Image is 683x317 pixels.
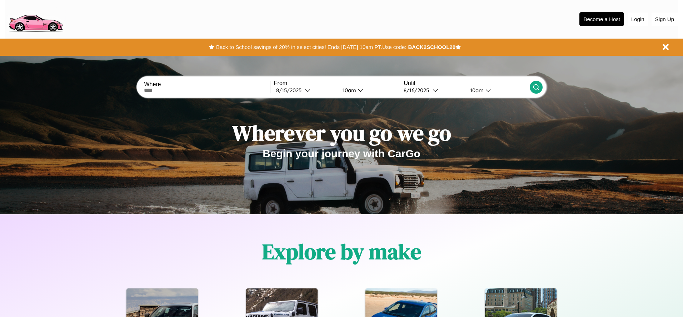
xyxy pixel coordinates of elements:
button: 8/15/2025 [274,86,337,94]
h1: Explore by make [262,237,421,266]
div: 10am [339,87,358,94]
button: 10am [337,86,400,94]
button: Back to School savings of 20% in select cities! Ends [DATE] 10am PT.Use code: [214,42,408,52]
label: Where [144,81,270,88]
b: BACK2SCHOOL20 [408,44,455,50]
div: 8 / 16 / 2025 [404,87,433,94]
label: From [274,80,400,86]
button: Sign Up [652,13,678,26]
div: 10am [467,87,485,94]
label: Until [404,80,529,86]
div: 8 / 15 / 2025 [276,87,305,94]
button: Become a Host [579,12,624,26]
img: logo [5,4,66,34]
button: 10am [464,86,529,94]
button: Login [628,13,648,26]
